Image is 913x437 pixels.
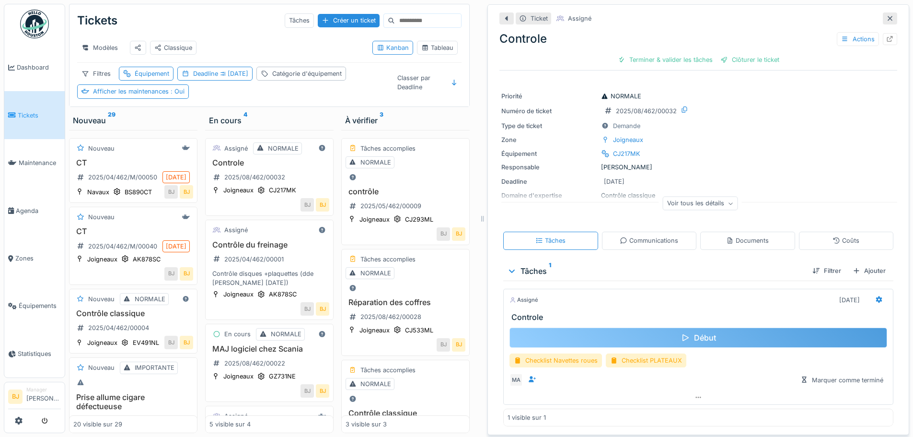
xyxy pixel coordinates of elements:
[285,13,314,27] div: Tâches
[154,43,192,52] div: Classique
[316,384,329,398] div: BJ
[88,173,157,182] div: 2025/04/462/M/00050
[405,326,433,335] div: CJ533ML
[616,106,677,116] div: 2025/08/462/00032
[360,255,416,264] div: Tâches accomplies
[224,412,248,421] div: Assigné
[509,296,538,304] div: Assigné
[501,163,597,172] div: Responsable
[509,373,523,387] div: MA
[613,135,643,144] div: Joigneaux
[613,149,640,158] div: CJ217MK
[316,198,329,212] div: BJ
[269,372,296,381] div: GZ731NE
[88,363,115,372] div: Nouveau
[531,14,548,23] div: Ticket
[209,240,329,249] h3: Contrôle du freinage
[87,188,109,197] div: Navaux
[88,242,157,251] div: 2025/04/462/M/00040
[93,87,185,96] div: Afficher les maintenances
[501,121,597,130] div: Type de ticket
[360,269,391,278] div: NORMALE
[4,330,65,378] a: Statistiques
[243,115,247,126] sup: 4
[223,290,254,299] div: Joigneaux
[346,298,465,307] h3: Réparation des coffres
[4,44,65,91] a: Dashboard
[164,336,178,349] div: BJ
[18,111,61,120] span: Tickets
[4,187,65,234] a: Agenda
[218,70,248,77] span: [DATE]
[604,177,624,186] div: [DATE]
[108,115,116,126] sup: 29
[849,264,890,277] div: Ajouter
[88,213,115,222] div: Nouveau
[507,265,805,277] div: Tâches
[169,88,185,95] span: : Oui
[360,366,416,375] div: Tâches accomplies
[18,349,61,358] span: Statistiques
[346,409,465,418] h3: Contrôle classique
[452,338,465,352] div: BJ
[166,173,186,182] div: [DATE]
[499,30,897,47] div: Controle
[224,225,248,235] div: Assigné
[809,264,845,277] div: Filtrer
[508,413,546,422] div: 1 visible sur 1
[180,336,193,349] div: BJ
[614,53,717,66] div: Terminer & valider les tâches
[717,53,783,66] div: Clôturer le ticket
[88,323,149,332] div: 2025/04/462/00004
[501,92,597,101] div: Priorité
[501,106,597,116] div: Numéro de ticket
[501,149,597,158] div: Équipement
[549,265,551,277] sup: 1
[359,326,390,335] div: Joigneaux
[346,187,465,196] h3: contrôle
[726,236,769,245] div: Documents
[269,186,296,195] div: CJ217MK
[601,92,641,101] div: NORMALE
[300,198,314,212] div: BJ
[837,32,879,46] div: Actions
[393,71,446,94] div: Classer par Deadline
[73,115,194,126] div: Nouveau
[209,344,329,354] h3: MAJ logiciel chez Scania
[568,14,591,23] div: Assigné
[345,115,466,126] div: À vérifier
[135,69,169,78] div: Équipement
[620,236,678,245] div: Communications
[224,330,251,339] div: En cours
[180,267,193,281] div: BJ
[19,301,61,310] span: Équipements
[26,386,61,407] li: [PERSON_NAME]
[224,359,285,368] div: 2025/08/462/00022
[135,295,165,304] div: NORMALE
[73,227,193,236] h3: CT
[77,8,117,33] div: Tickets
[501,163,895,172] div: [PERSON_NAME]
[359,215,390,224] div: Joigneaux
[613,121,640,130] div: Demande
[405,215,433,224] div: CJ293ML
[4,139,65,187] a: Maintenance
[380,115,383,126] sup: 3
[360,379,391,389] div: NORMALE
[663,197,738,211] div: Voir tous les détails
[4,282,65,330] a: Équipements
[360,312,421,321] div: 2025/08/462/00028
[15,254,61,263] span: Zones
[501,177,597,186] div: Deadline
[166,242,186,251] div: [DATE]
[316,302,329,316] div: BJ
[209,115,330,126] div: En cours
[839,295,860,305] div: [DATE]
[73,309,193,318] h3: Contrôle classique
[17,63,61,72] span: Dashboard
[209,420,251,429] div: 5 visible sur 4
[271,330,301,339] div: NORMALE
[87,338,117,347] div: Joigneaux
[797,374,887,387] div: Marquer comme terminé
[437,227,450,241] div: BJ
